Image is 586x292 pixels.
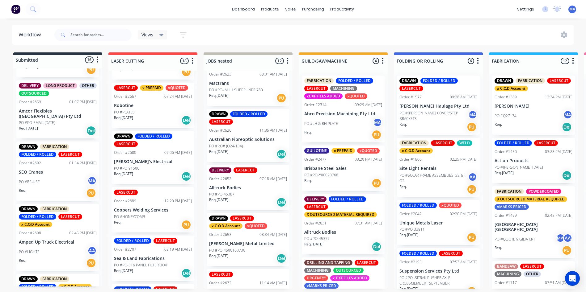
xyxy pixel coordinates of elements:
p: PO #PO-45387 [209,191,234,197]
p: PO #RE-USE [19,179,40,185]
div: PU [181,67,191,77]
div: DRAWNFOLDED / ROLLEDLASERCUTOrder #157209:28 AM [DATE][PERSON_NAME] Haulage Pty LtdPO #[PERSON_NA... [397,76,480,135]
p: PO #PO -SITRAK PUSHER AXLE CROSSMEMBER - SEPTEMBER [399,275,477,286]
div: Workflow [19,31,44,39]
p: Req. [DATE] [304,241,323,247]
div: AA [87,246,97,255]
div: FABRICATION [40,206,69,212]
p: Req. [DATE] [209,93,228,98]
div: 08:34 AM [DATE] [259,232,287,237]
div: x C.O.D Account [209,223,242,229]
p: PO #PO-EMAIL [DATE] [19,120,55,125]
div: AA [563,233,572,243]
p: Brisbane Steel Sales [304,166,382,171]
div: POWDERCOATED [526,189,561,194]
div: 02:20 PM [DATE] [450,211,477,217]
div: Order #2672 [209,280,231,286]
div: FOLDED / ROLLED [19,152,56,157]
div: PU [562,245,572,255]
p: PO #QUOTE 9 GILIA CRT [495,236,535,242]
p: Req. [DATE] [399,286,419,292]
div: DELIVERYLONG PRODUCTOTHEROUTSOURCEDOrder #265901:07 PM [DATE]Amcor Flexibles ([GEOGRAPHIC_DATA]) ... [16,80,99,139]
p: Req. [19,258,26,263]
div: PU [86,65,96,75]
img: Factory [11,5,20,14]
p: Australian Fibreoptic Solutions [209,137,287,142]
div: DRAWNFABRICATIONFOLDED / ROLLEDLASERCUTOrder #269201:34 PM [DATE]SEQ CranesPO #RE-USEMAReq.PU [16,142,99,201]
div: MACHINING [495,271,521,277]
div: 09:29 AM [DATE] [355,102,382,108]
p: PO #[PERSON_NAME] [DATE] [495,165,543,170]
p: Coopers Welding Services [114,208,192,213]
div: Order #1806 [399,157,422,162]
p: Req. [DATE] [209,149,228,154]
div: LASERCUT [230,216,254,221]
p: Amped Up Truck Electrical [19,240,97,245]
div: FOLDED / ROLLED [399,251,437,256]
div: DRAWN [19,206,38,212]
p: PO #[PERSON_NAME] COVER/STEP BRACKETS [399,110,468,121]
div: LASERCUT [304,204,328,210]
p: PO #LIGHTS [19,249,40,255]
div: PU [467,232,477,242]
p: Unique Metals Laser [399,220,477,226]
div: Del [86,126,96,136]
div: 07:53 AM [DATE] [450,259,477,265]
div: x C.O.D Account [495,86,528,91]
div: Order #2680 [114,150,136,155]
div: LASERCUT [58,152,82,157]
p: Req. [495,245,502,251]
div: Order #2314 [304,102,327,108]
div: OUTSOURCED [333,268,364,273]
div: Order #1717 [495,280,517,286]
p: PO #Q27134 [495,113,516,119]
div: OTHER [524,271,541,277]
div: 01:07 PM [DATE] [69,99,97,105]
div: FOLDED / ROLLED [135,134,172,139]
div: Order #262308:01 AM [DATE]MactransPO #PO- MHH SUPERLINER 780Req.[DATE]PU [207,53,289,106]
p: PO #PO-91506 [114,166,139,171]
div: Del [181,171,191,181]
div: Order #2477 [304,157,327,162]
div: FABRICATION [495,189,524,194]
div: Del [562,171,572,180]
div: FABRICATION [40,144,69,150]
p: Amcor Flexibles ([GEOGRAPHIC_DATA]) Pty Ltd [19,109,97,119]
p: Req. [399,184,407,190]
div: Order #1389 [495,94,517,100]
div: xQUOTED [345,93,367,99]
div: Order #1572 [399,94,422,100]
div: FABRICATION [399,140,429,146]
div: sales [282,5,299,14]
div: DELIVERYFOLDED / ROLLEDLASERCUTX OUTSOURCED MATERIAL REQUIREDOrder #263107:31 AM [DATE]Alltruck B... [302,194,385,255]
p: [PERSON_NAME]'s Electrical [114,159,192,164]
div: Del [276,253,286,263]
div: PU [276,93,286,103]
div: Del [276,149,286,159]
div: xDXF FILES ADDED [304,93,343,99]
div: LASERCUT [431,140,455,146]
div: 02:45 PM [DATE] [545,213,572,218]
p: Req. [399,122,407,127]
div: FOLDED / ROLLED [19,214,56,220]
div: x PREPAID [331,148,355,154]
div: 01:34 PM [DATE] [69,160,97,166]
div: Order #2042 [399,211,422,217]
div: 12:34 PM [DATE] [545,94,572,100]
p: Req. [114,220,121,225]
div: 11:14 AM [DATE] [259,280,287,286]
div: FOLDED / ROLLED [114,286,151,292]
div: 07:06 AM [DATE] [164,150,192,155]
div: DRAWNFOLDED / ROLLEDLASERCUTOrder #262611:35 AM [DATE]Australian Fibreoptic SolutionsPO #P.O# (Q2... [207,109,289,162]
div: FOLDED / ROLLED [114,238,151,244]
div: DRILLING AND TAPPING [304,260,352,265]
div: MA [563,110,572,119]
div: FABRICATIONFOLDED / ROLLEDLASERCUTMACHININGxDXF FILES ADDEDxQUOTEDOrder #231409:29 AM [DATE]Abco ... [302,76,385,142]
div: Order #2667 [114,94,136,99]
p: Req. [DATE] [114,268,133,273]
p: Req. [DATE] [114,171,133,177]
div: DRAWN [495,78,513,84]
div: LASERCUT [547,78,571,84]
div: LASERCUT [520,264,544,269]
div: DELIVERY [209,167,231,173]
